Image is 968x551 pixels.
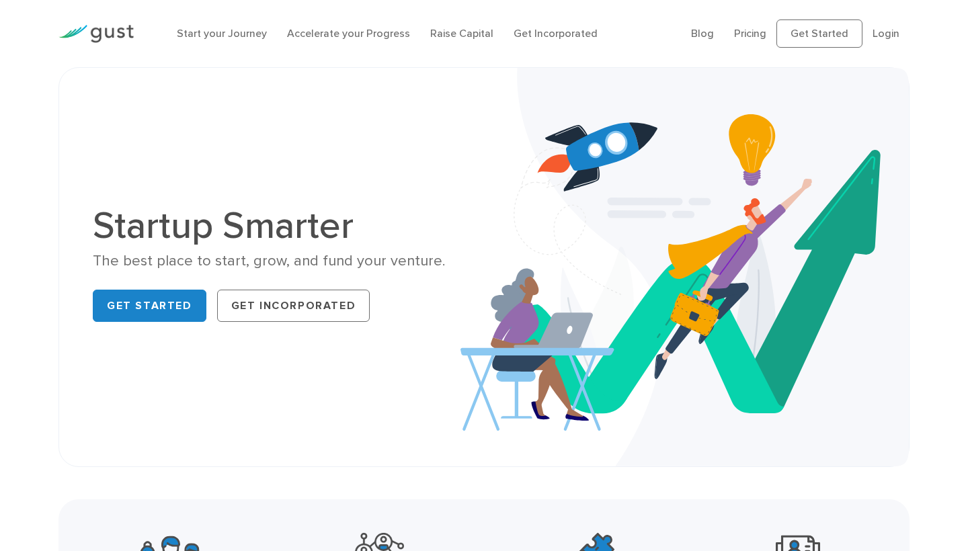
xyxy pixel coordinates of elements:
[514,27,598,40] a: Get Incorporated
[460,68,909,466] img: Startup Smarter Hero
[58,25,134,43] img: Gust Logo
[93,251,474,271] div: The best place to start, grow, and fund your venture.
[177,27,267,40] a: Start your Journey
[873,27,899,40] a: Login
[430,27,493,40] a: Raise Capital
[287,27,410,40] a: Accelerate your Progress
[93,207,474,245] h1: Startup Smarter
[93,290,206,322] a: Get Started
[691,27,714,40] a: Blog
[776,19,862,48] a: Get Started
[217,290,370,322] a: Get Incorporated
[734,27,766,40] a: Pricing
